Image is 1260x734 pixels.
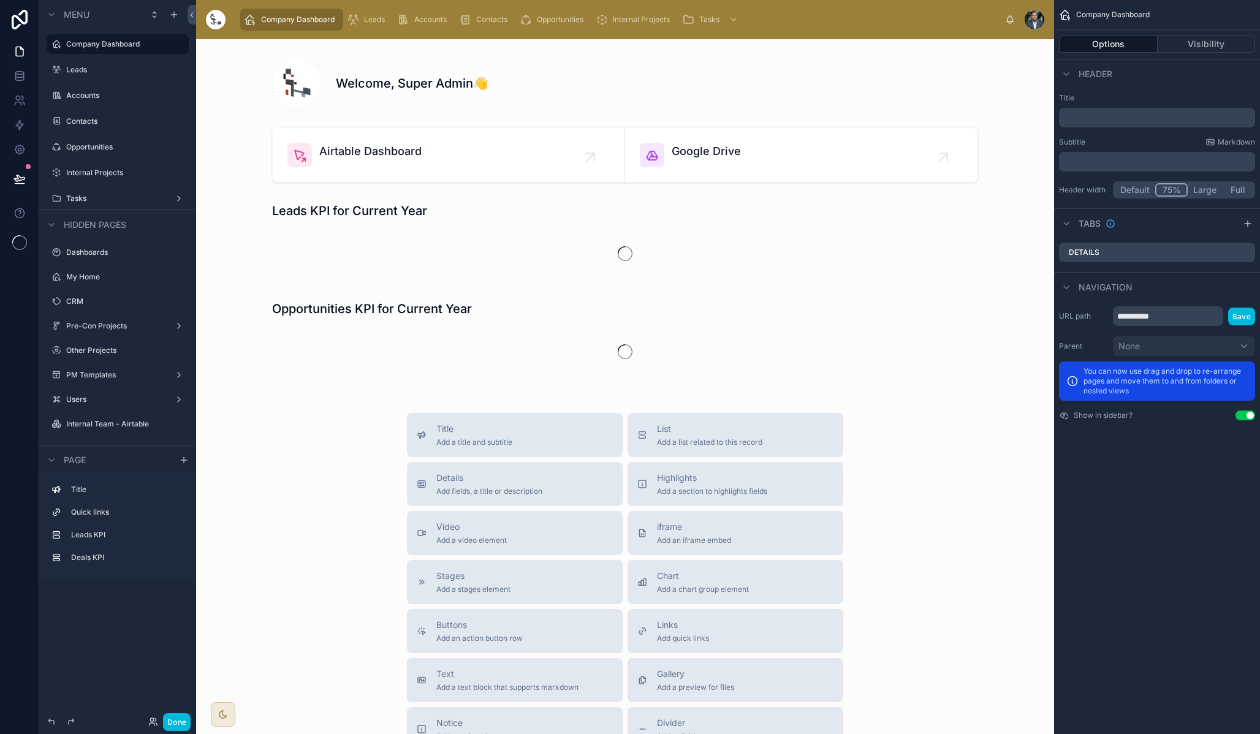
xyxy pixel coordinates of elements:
[436,472,542,484] span: Details
[628,511,843,555] button: iframeAdd an iframe embed
[64,454,86,466] span: Page
[1205,137,1255,147] a: Markdown
[436,585,510,594] span: Add a stages element
[436,535,507,545] span: Add a video element
[163,713,191,731] button: Done
[407,609,623,653] button: ButtonsAdd an action button row
[1059,311,1108,321] label: URL path
[64,219,126,231] span: Hidden pages
[1218,137,1255,147] span: Markdown
[1079,281,1133,293] span: Navigation
[657,423,762,435] span: List
[657,585,749,594] span: Add a chart group element
[436,683,579,692] span: Add a text block that supports markdown
[436,717,509,729] span: Notice
[1074,411,1133,420] label: Show in sidebar?
[407,560,623,604] button: StagesAdd a stages element
[1076,10,1150,20] span: Company Dashboard
[1059,36,1158,53] button: Options
[1228,308,1255,325] button: Save
[592,9,678,31] a: Internal Projects
[699,15,719,25] span: Tasks
[436,521,507,533] span: Video
[657,570,749,582] span: Chart
[414,15,447,25] span: Accounts
[1059,93,1255,103] label: Title
[66,142,181,152] label: Opportunities
[628,462,843,506] button: HighlightsAdd a section to highlights fields
[407,413,623,457] button: TitleAdd a title and subtitle
[1059,152,1255,172] div: scrollable content
[516,9,592,31] a: Opportunities
[436,634,523,643] span: Add an action button row
[1158,36,1256,53] button: Visibility
[436,437,512,447] span: Add a title and subtitle
[206,10,226,29] img: App logo
[66,346,181,355] label: Other Projects
[1059,137,1085,147] label: Subtitle
[1155,183,1188,197] button: 75%
[343,9,393,31] a: Leads
[66,272,181,282] label: My Home
[407,462,623,506] button: DetailsAdd fields, a title or description
[66,168,181,178] a: Internal Projects
[66,395,164,404] label: Users
[393,9,455,31] a: Accounts
[66,65,181,75] label: Leads
[436,619,523,631] span: Buttons
[66,91,181,100] label: Accounts
[66,370,164,380] label: PM Templates
[66,321,164,331] label: Pre-Con Projects
[64,9,89,21] span: Menu
[628,413,843,457] button: ListAdd a list related to this record
[657,619,709,631] span: Links
[71,553,179,562] label: Deals KPI
[66,419,181,429] label: Internal Team - Airtable
[407,511,623,555] button: VideoAdd a video element
[455,9,516,31] a: Contacts
[1069,248,1099,257] label: Details
[657,634,709,643] span: Add quick links
[1059,341,1108,351] label: Parent
[657,535,731,545] span: Add an iframe embed
[657,717,702,729] span: Divider
[628,658,843,702] button: GalleryAdd a preview for files
[1115,183,1155,197] button: Default
[657,668,734,680] span: Gallery
[1113,336,1255,357] button: None
[678,9,744,31] a: Tasks
[66,116,181,126] label: Contacts
[71,530,179,540] label: Leads KPI
[436,486,542,496] span: Add fields, a title or description
[240,9,343,31] a: Company Dashboard
[66,194,164,203] label: Tasks
[1118,340,1140,352] span: None
[628,609,843,653] button: LinksAdd quick links
[657,472,767,484] span: Highlights
[1079,218,1101,230] span: Tabs
[657,683,734,692] span: Add a preview for files
[436,570,510,582] span: Stages
[39,474,196,580] div: scrollable content
[1059,108,1255,127] div: scrollable content
[628,560,843,604] button: ChartAdd a chart group element
[66,297,181,306] label: CRM
[66,39,181,49] label: Company Dashboard
[261,15,335,25] span: Company Dashboard
[537,15,583,25] span: Opportunities
[71,507,179,517] label: Quick links
[71,485,179,494] label: Title
[1079,68,1112,80] span: Header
